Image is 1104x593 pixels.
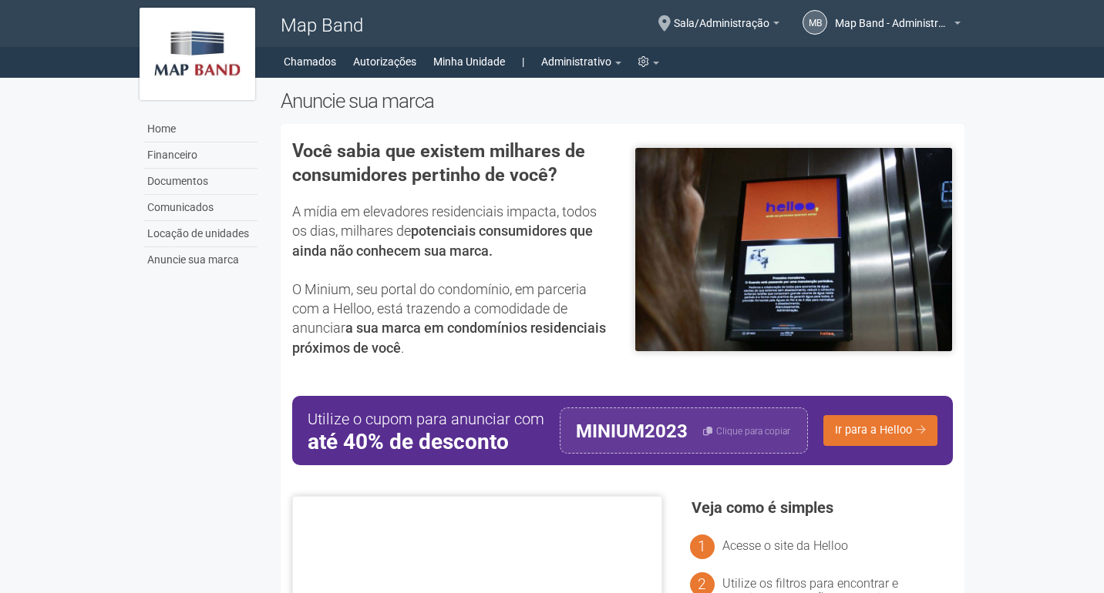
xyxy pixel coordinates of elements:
a: | [522,51,524,72]
a: Chamados [284,51,336,72]
h3: Você sabia que existem milhares de consumidores pertinho de você? [292,139,611,186]
a: Home [143,116,257,142]
span: Sala/Administração [674,2,769,29]
strong: até 40% de desconto [308,431,544,454]
a: Sala/Administração [674,19,779,32]
a: Minha Unidade [433,51,505,72]
p: A mídia em elevadores residenciais impacta, todos os dias, milhares de O Minium, seu portal do co... [292,202,611,357]
a: Comunicados [143,195,257,221]
a: Map Band - Administração [835,19,961,32]
span: Map Band - Administração [835,2,951,29]
span: Map Band [281,15,363,36]
img: logo.jpg [140,8,255,100]
strong: a sua marca em condomínios residenciais próximos de você [292,320,606,355]
a: MB [803,10,827,35]
a: Documentos [143,169,257,195]
img: helloo-1.jpeg [634,147,953,352]
div: Utilize o cupom para anunciar com [308,407,544,454]
a: Administrativo [541,51,621,72]
strong: potenciais consumidores que ainda não conhecem sua marca. [292,223,593,258]
h2: Anuncie sua marca [281,89,964,112]
li: Acesse o site da Helloo [722,538,953,553]
div: MINIUM2023 [576,408,688,453]
a: Anuncie sua marca [143,247,257,273]
button: Clique para copiar [703,408,790,453]
a: Locação de unidades [143,221,257,247]
a: Configurações [638,51,659,72]
a: Financeiro [143,142,257,169]
a: Ir para a Helloo [823,415,937,446]
h3: Veja como é simples [692,500,953,515]
a: Autorizações [353,51,416,72]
